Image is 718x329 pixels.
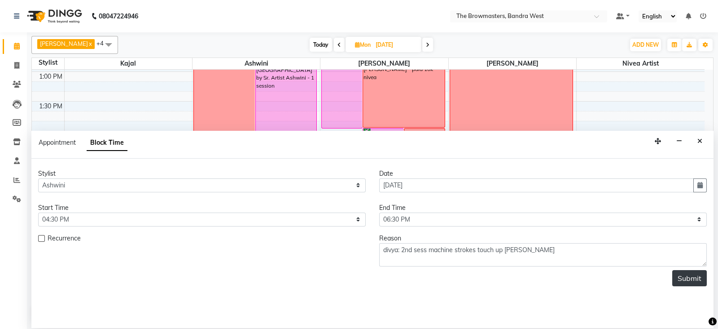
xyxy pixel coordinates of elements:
[32,58,64,67] div: Stylist
[193,58,320,69] span: Ashwini
[379,203,707,213] div: End Time
[87,135,127,151] span: Block Time
[693,134,706,148] button: Close
[363,129,403,245] div: [PERSON_NAME] insta [DATE] 02:00 PM-04:00 PM, Nano by Sr Artist [PERSON_NAME] - 1 session
[672,270,707,286] button: Submit
[632,41,659,48] span: ADD NEW
[88,40,92,47] a: x
[99,4,138,29] b: 08047224946
[320,58,448,69] span: [PERSON_NAME]
[379,169,707,178] div: Date
[449,58,576,69] span: [PERSON_NAME]
[39,138,76,147] span: Appointment
[322,11,362,128] div: [PERSON_NAME] insta [DATE] 12:00 PM-02:01 PM, Scalp by Sr. Artist [PERSON_NAME]
[630,39,661,51] button: ADD NEW
[353,41,373,48] span: Mon
[373,38,418,52] input: 2025-10-06
[379,178,694,192] input: yyyy-mm-dd
[96,40,110,47] span: +4
[38,169,366,178] div: Stylist
[577,58,705,69] span: Nivea Artist
[37,102,64,111] div: 1:30 PM
[310,38,332,52] span: Today
[379,234,707,243] div: Reason
[38,203,366,213] div: Start Time
[256,40,317,157] div: smita, 12:30 PM-02:30 PM, [GEOGRAPHIC_DATA] by Sr. Artist Ashwini - 1 session
[65,58,192,69] span: Kajal
[40,40,88,47] span: [PERSON_NAME]
[37,72,64,81] div: 1:00 PM
[48,234,81,245] span: Recurrence
[23,4,84,29] img: logo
